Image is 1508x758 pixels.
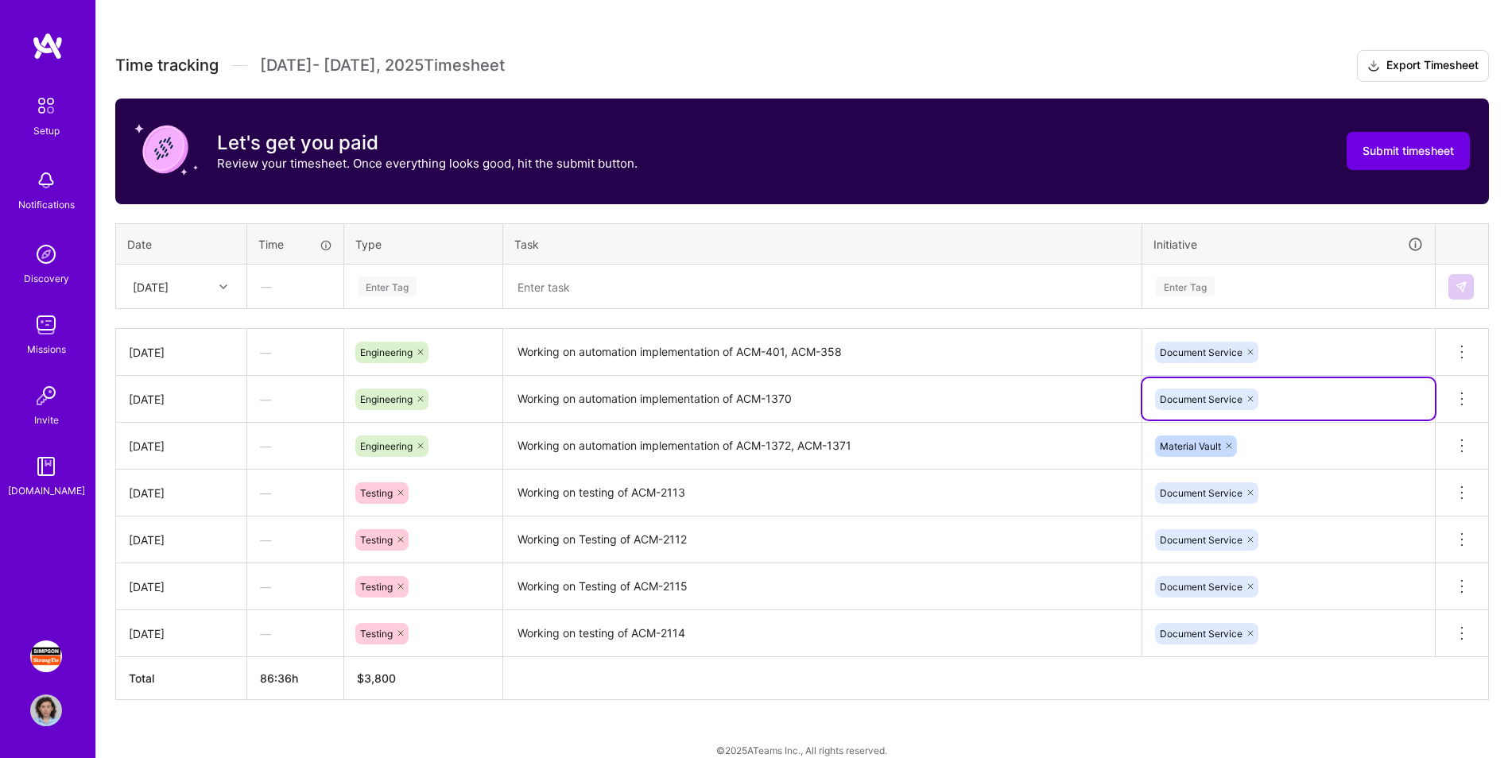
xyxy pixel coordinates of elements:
div: — [248,265,343,307]
div: Missions [27,341,66,358]
img: Invite [30,380,62,412]
div: [DATE] [129,625,234,642]
div: Invite [34,412,59,428]
div: — [247,378,343,420]
span: Document Service [1160,487,1242,499]
th: Total [116,657,247,700]
span: Testing [360,581,393,593]
button: Export Timesheet [1357,50,1489,82]
div: — [247,425,343,467]
img: discovery [30,238,62,270]
div: [DATE] [129,532,234,548]
th: Type [344,223,503,265]
textarea: Working on testing of ACM-2113 [505,471,1140,515]
span: Document Service [1160,628,1242,640]
span: Document Service [1160,393,1242,405]
div: Enter Tag [1156,274,1215,299]
div: — [247,613,343,655]
img: guide book [30,451,62,482]
div: [DATE] [129,391,234,408]
span: [DATE] - [DATE] , 2025 Timesheet [260,56,505,75]
span: Document Service [1160,346,1242,358]
div: [DATE] [129,438,234,454]
a: User Avatar [26,694,66,726]
div: — [247,472,343,514]
span: Testing [360,534,393,546]
span: Material Vault [1160,440,1221,452]
div: — [247,566,343,608]
textarea: Working on automation implementation of ACM-1372, ACM-1371 [505,424,1140,468]
div: — [247,331,343,373]
textarea: Working on testing of ACM-2114 [505,612,1140,656]
span: Document Service [1160,534,1242,546]
textarea: Working on automation implementation of ACM-401, ACM-358 [505,331,1140,374]
div: [DATE] [129,578,234,595]
textarea: Working on automation implementation of ACM-1370 [505,377,1140,421]
th: Date [116,223,247,265]
textarea: Working on Testing of ACM-2112 [505,518,1140,562]
span: Time tracking [115,56,219,75]
p: Review your timesheet. Once everything looks good, hit the submit button. [217,155,638,172]
span: Testing [360,628,393,640]
span: Engineering [360,393,413,405]
div: [DATE] [129,485,234,501]
textarea: Working on Testing of ACM-2115 [505,565,1140,609]
span: Engineering [360,440,413,452]
span: Submit timesheet [1363,143,1454,159]
div: Notifications [18,196,75,213]
img: logo [32,32,64,60]
button: Submit timesheet [1347,132,1470,170]
div: [DATE] [129,344,234,361]
span: Document Service [1160,581,1242,593]
i: icon Chevron [219,283,227,291]
div: Discovery [24,270,69,287]
div: [DOMAIN_NAME] [8,482,85,499]
div: [DATE] [133,278,169,295]
img: Simpson Strong-Tie: Full-stack engineering team for Platform [30,640,62,672]
th: $3,800 [344,657,503,700]
th: 86:36h [247,657,344,700]
img: coin [134,118,198,181]
span: Engineering [360,346,413,358]
th: Task [503,223,1142,265]
div: Enter Tag [358,274,417,299]
img: User Avatar [30,694,62,726]
img: Submit [1455,280,1467,293]
h3: Let's get you paid [217,131,638,155]
img: setup [29,89,63,122]
span: Testing [360,487,393,499]
div: — [247,519,343,561]
div: Initiative [1153,235,1424,253]
div: Setup [33,122,60,139]
a: Simpson Strong-Tie: Full-stack engineering team for Platform [26,640,66,672]
i: icon Download [1367,58,1380,75]
img: bell [30,164,62,196]
img: teamwork [30,309,62,341]
div: Time [258,236,332,253]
